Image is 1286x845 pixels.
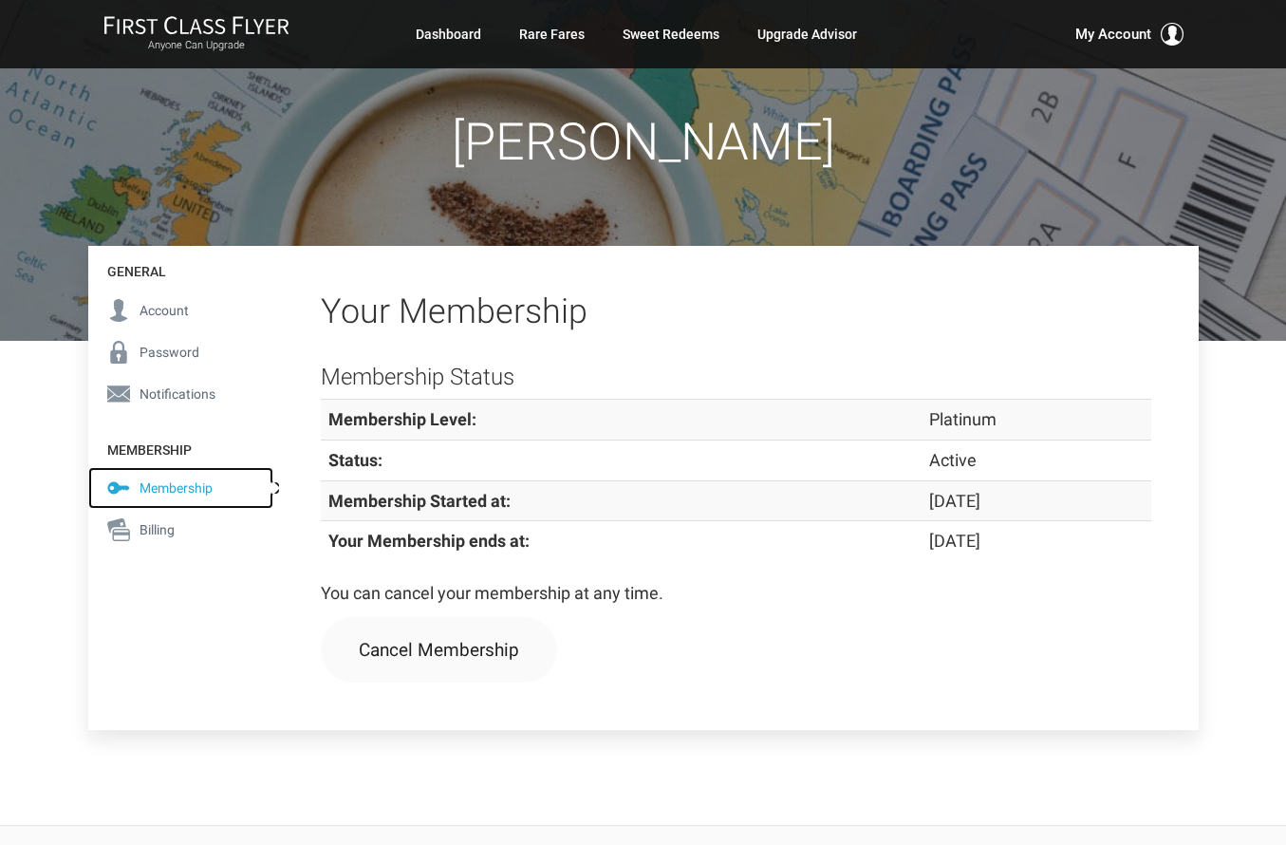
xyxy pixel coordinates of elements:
a: Upgrade Advisor [757,17,857,51]
small: Anyone Can Upgrade [103,39,289,52]
h4: General [88,246,273,289]
a: Notifications [88,373,273,415]
a: Sweet Redeems [623,17,719,51]
a: Password [88,331,273,373]
span: Account [140,300,189,321]
h3: Membership Status [321,365,1151,389]
strong: Membership Level: [328,409,476,429]
td: [DATE] [922,521,1151,561]
a: Billing [88,509,273,551]
td: [DATE] [922,480,1151,521]
a: First Class FlyerAnyone Can Upgrade [103,15,289,53]
span: My Account [1075,23,1151,46]
span: Password [140,342,199,363]
a: Membership [88,467,273,509]
strong: Membership Started at: [328,491,511,511]
button: My Account [1075,23,1183,46]
h4: Membership [88,424,273,467]
h1: [PERSON_NAME] [88,114,1199,170]
td: Active [922,441,1151,481]
a: Dashboard [416,17,481,51]
a: Cancel Membership [321,617,557,683]
span: Notifications [140,384,215,404]
strong: Your Membership ends at: [328,531,530,551]
td: Platinum [922,400,1151,441]
h2: Your Membership [321,293,1151,331]
a: Account [88,290,273,331]
strong: Status: [328,450,382,470]
img: First Class Flyer [103,15,289,35]
span: Membership [140,478,213,498]
p: You can cancel your membership at any time. [321,580,1151,608]
span: Billing [140,519,175,540]
a: Rare Fares [519,17,585,51]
